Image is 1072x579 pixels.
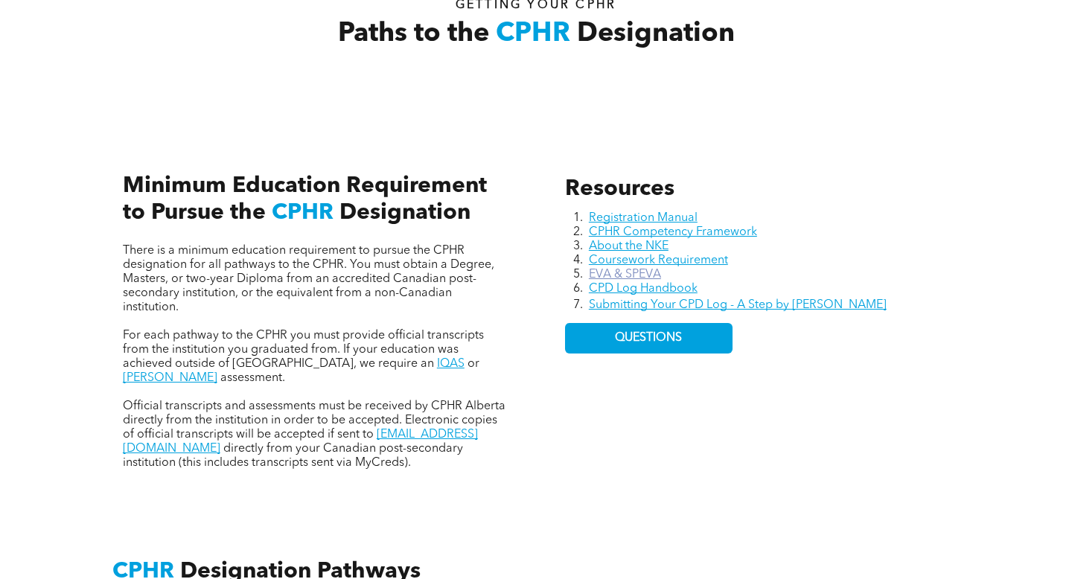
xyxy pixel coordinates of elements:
[123,400,505,441] span: Official transcripts and assessments must be received by CPHR Alberta directly from the instituti...
[589,226,757,238] a: CPHR Competency Framework
[589,240,669,252] a: About the NKE
[123,175,487,224] span: Minimum Education Requirement to Pursue the
[123,245,494,313] span: There is a minimum education requirement to pursue the CPHR designation for all pathways to the C...
[589,255,728,266] a: Coursework Requirement
[589,269,661,281] a: EVA & SPEVA
[123,443,463,469] span: directly from your Canadian post-secondary institution (this includes transcripts sent via MyCreds).
[577,21,735,48] span: Designation
[615,331,682,345] span: QUESTIONS
[468,358,479,370] span: or
[123,429,478,455] a: [EMAIL_ADDRESS][DOMAIN_NAME]
[220,372,285,384] span: assessment.
[496,21,570,48] span: CPHR
[123,372,217,384] a: [PERSON_NAME]
[565,178,674,200] span: Resources
[338,21,489,48] span: Paths to the
[123,330,484,370] span: For each pathway to the CPHR you must provide official transcripts from the institution you gradu...
[437,358,465,370] a: IQAS
[589,299,887,311] a: Submitting Your CPD Log - A Step by [PERSON_NAME]
[589,283,698,295] a: CPD Log Handbook
[272,202,334,224] span: CPHR
[565,323,733,354] a: QUESTIONS
[339,202,470,224] span: Designation
[589,212,698,224] a: Registration Manual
